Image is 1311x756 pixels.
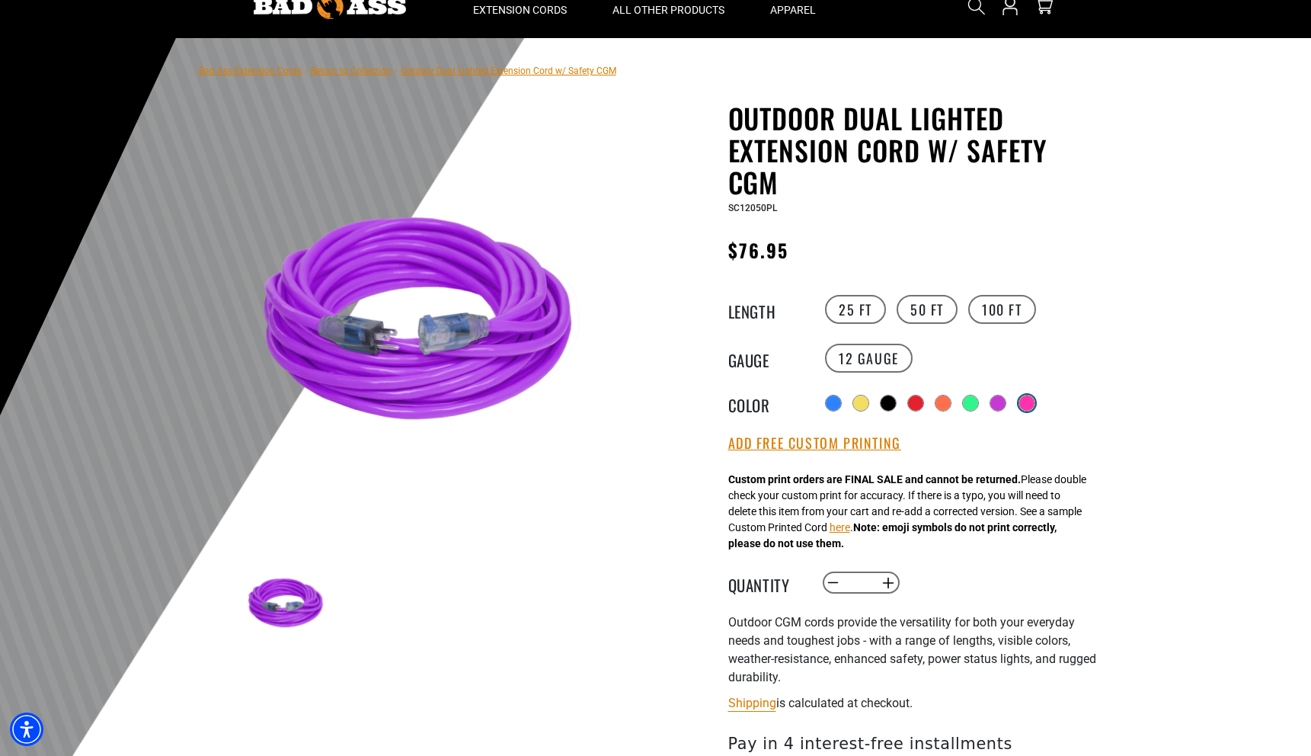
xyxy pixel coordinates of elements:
[770,3,816,17] span: Apparel
[728,348,804,368] legend: Gauge
[897,295,958,324] label: 50 FT
[473,3,567,17] span: Extension Cords
[728,521,1057,549] strong: Note: emoji symbols do not print correctly, please do not use them.
[728,236,788,264] span: $76.95
[401,66,616,76] span: Outdoor Dual Lighted Extension Cord w/ Safety CGM
[728,393,804,413] legend: Color
[728,435,901,452] button: Add Free Custom Printing
[728,472,1086,552] div: Please double check your custom print for accuracy. If there is a typo, you will need to delete t...
[728,203,777,213] span: SC12050PL
[311,66,392,76] a: Return to Collection
[968,295,1036,324] label: 100 FT
[825,295,886,324] label: 25 FT
[244,560,332,649] img: Purple
[305,66,308,76] span: ›
[244,141,611,508] img: Purple
[728,696,776,710] a: Shipping
[728,473,1021,485] strong: Custom print orders are FINAL SALE and cannot be returned.
[825,344,913,373] label: 12 Gauge
[10,713,43,746] div: Accessibility Menu
[199,61,616,79] nav: breadcrumbs
[830,520,850,536] button: here
[728,573,804,593] label: Quantity
[728,615,1096,684] span: Outdoor CGM cords provide the versatility for both your everyday needs and toughest jobs - with a...
[728,300,804,319] legend: Length
[395,66,398,76] span: ›
[728,693,1102,713] div: is calculated at checkout.
[612,3,724,17] span: All Other Products
[199,66,302,76] a: Bad Ass Extension Cords
[728,102,1102,198] h1: Outdoor Dual Lighted Extension Cord w/ Safety CGM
